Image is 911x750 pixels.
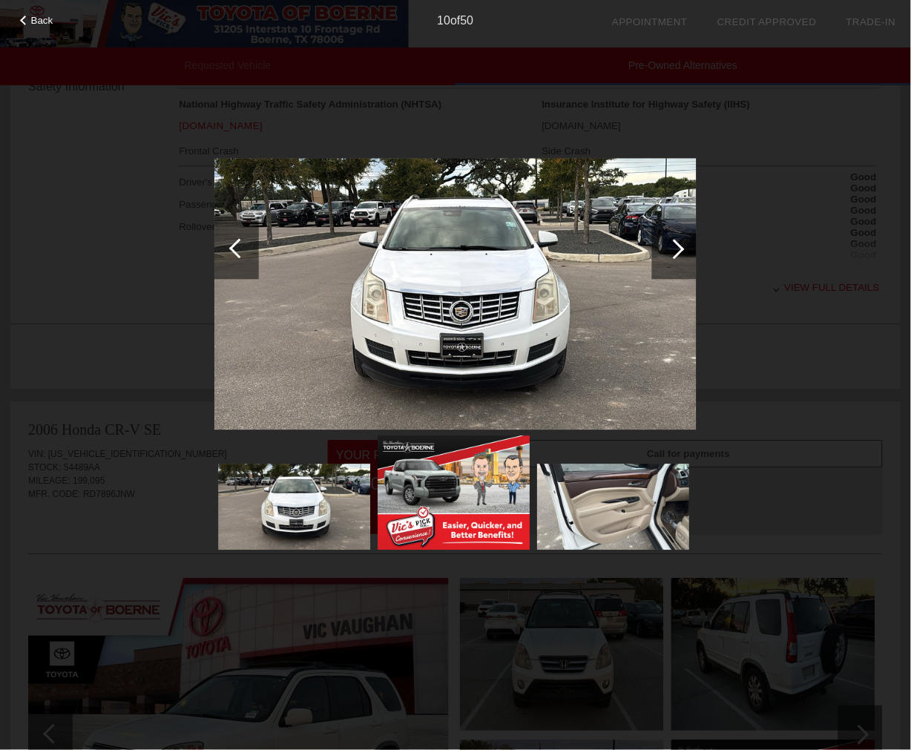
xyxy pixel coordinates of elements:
img: image.aspx [214,159,697,430]
a: Credit Approved [717,16,817,27]
a: Trade-In [846,16,896,27]
span: Back [31,15,53,26]
img: image.aspx [218,464,370,550]
a: Appointment [612,16,688,27]
img: image.aspx [378,436,530,550]
span: 10 [438,14,451,27]
img: image.aspx [537,464,689,550]
span: 50 [461,14,474,27]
